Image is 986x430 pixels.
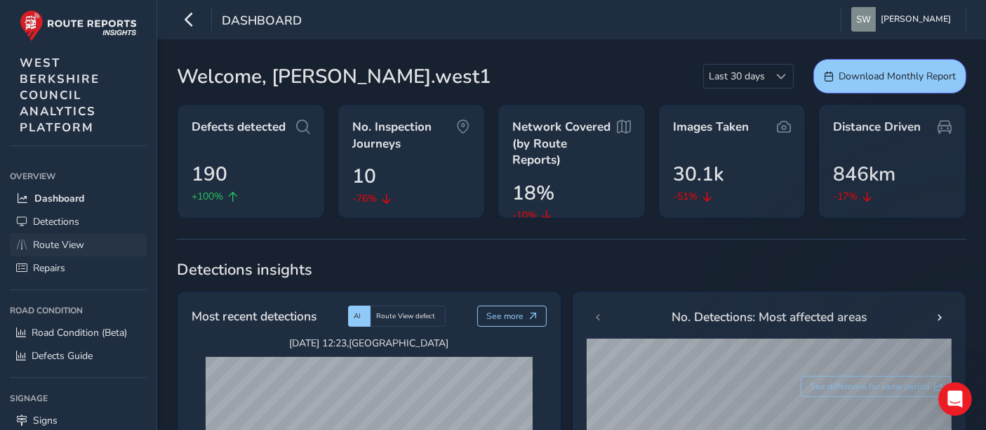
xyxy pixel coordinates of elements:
[704,65,770,88] span: Last 30 days
[206,337,533,350] span: [DATE] 12:23 , [GEOGRAPHIC_DATA]
[10,187,147,210] a: Dashboard
[10,233,147,256] a: Route View
[20,55,100,136] span: WEST BERKSHIRE COUNCIL ANALYTICS PLATFORM
[192,159,227,189] span: 190
[192,307,317,325] span: Most recent detections
[673,159,724,189] span: 30.1k
[938,382,972,416] iframe: Intercom live chat
[813,59,966,93] button: Download Monthly Report
[839,70,956,83] span: Download Monthly Report
[33,414,58,427] span: Signs
[32,326,127,339] span: Road Condition (Beta)
[801,376,952,397] button: See difference for same period
[34,192,84,205] span: Dashboard
[192,119,286,136] span: Defects detected
[512,119,617,169] span: Network Covered (by Route Reports)
[672,308,867,326] span: No. Detections: Most affected areas
[10,388,147,409] div: Signage
[833,119,921,136] span: Distance Driven
[376,311,435,321] span: Route View defect
[477,306,547,327] button: See more
[833,189,858,204] span: -17%
[673,189,698,204] span: -51%
[192,189,223,204] span: +100%
[10,300,147,321] div: Road Condition
[881,7,951,32] span: [PERSON_NAME]
[851,7,876,32] img: diamond-layout
[833,159,895,189] span: 846km
[512,178,554,208] span: 18%
[33,215,79,228] span: Detections
[20,10,137,41] img: rr logo
[222,12,302,32] span: Dashboard
[177,62,491,91] span: Welcome, [PERSON_NAME].west1
[352,191,377,206] span: -76%
[810,381,929,392] span: See difference for same period
[486,311,524,322] span: See more
[10,210,147,233] a: Detections
[851,7,956,32] button: [PERSON_NAME]
[32,349,93,363] span: Defects Guide
[10,256,147,280] a: Repairs
[348,306,371,327] div: AI
[352,162,376,191] span: 10
[10,344,147,367] a: Defects Guide
[10,321,147,344] a: Road Condition (Beta)
[371,306,446,327] div: Route View defect
[177,259,966,280] span: Detections insights
[352,119,457,152] span: No. Inspection Journeys
[33,261,65,275] span: Repairs
[354,311,361,321] span: AI
[512,208,537,223] span: -10%
[33,238,84,252] span: Route View
[10,166,147,187] div: Overview
[673,119,749,136] span: Images Taken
